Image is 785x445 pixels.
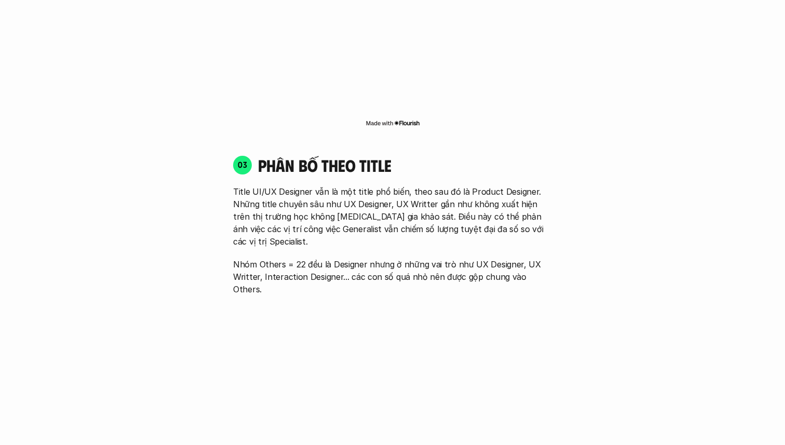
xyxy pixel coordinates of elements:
[258,155,552,175] h4: phân bố theo title
[366,119,420,127] img: Made with Flourish
[233,185,552,248] p: Title UI/UX Designer vẫn là một title phổ biến, theo sau đó là Product Designer. Những title chuy...
[238,160,248,169] p: 03
[233,258,552,295] p: Nhóm Others = 22 đều là Designer nhưng ở những vai trò như UX Designer, UX Writter, Interaction D...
